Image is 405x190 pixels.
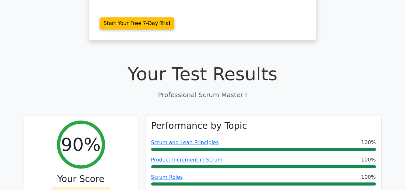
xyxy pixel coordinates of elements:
[100,17,174,29] a: Start Your Free 7-Day Trial
[61,134,101,155] h2: 90%
[29,174,133,185] h3: Your Score
[361,156,376,164] span: 100%
[151,157,223,163] a: Product Increment in Scrum
[151,174,183,180] a: Scrum Roles
[361,173,376,181] span: 100%
[361,139,376,146] span: 100%
[24,63,381,85] h1: Your Test Results
[151,139,219,145] a: Scrum and Lean Principles
[24,90,381,100] p: Professional Scrum Master I
[151,120,247,131] h3: Performance by Topic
